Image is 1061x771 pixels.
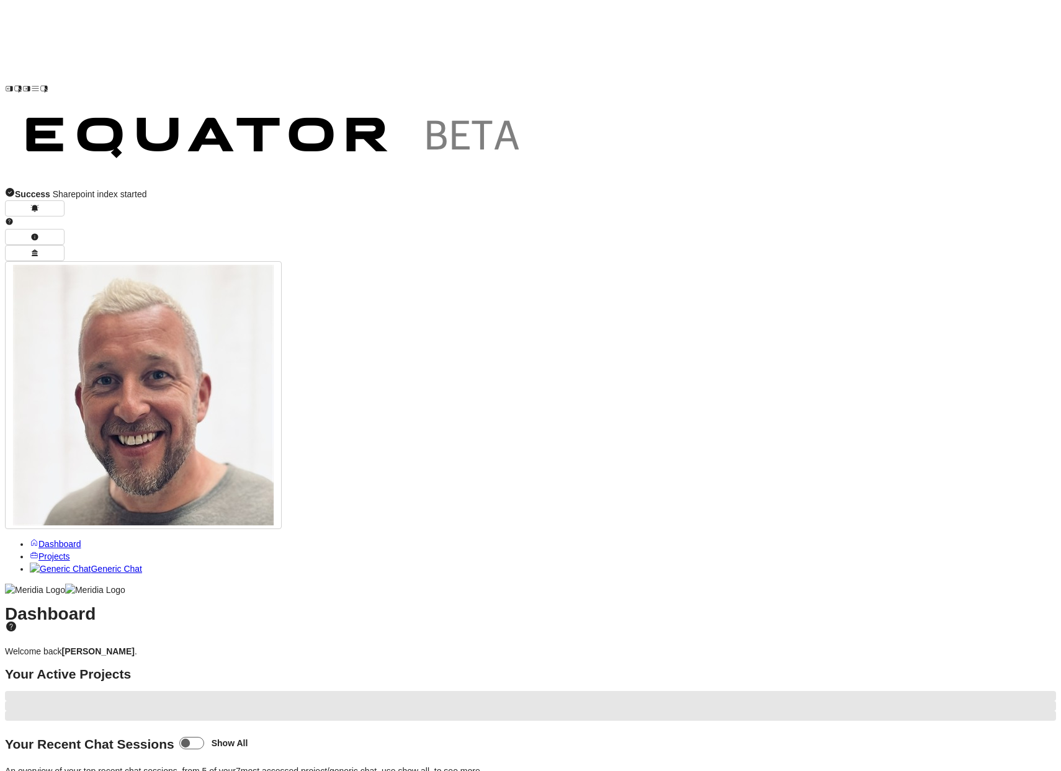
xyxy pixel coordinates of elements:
[65,584,125,596] img: Meridia Logo
[5,584,65,596] img: Meridia Logo
[91,564,141,574] span: Generic Chat
[48,5,588,93] img: Customer Logo
[30,564,142,574] a: Generic ChatGeneric Chat
[30,563,91,575] img: Generic Chat
[30,539,81,549] a: Dashboard
[62,646,135,656] strong: [PERSON_NAME]
[38,551,70,561] span: Projects
[5,96,545,184] img: Customer Logo
[13,265,274,525] img: Profile Icon
[5,645,1056,657] p: Welcome back .
[15,189,146,199] span: Sharepoint index started
[209,732,253,754] label: Show All
[30,551,70,561] a: Projects
[5,668,1056,680] h2: Your Active Projects
[15,189,50,199] strong: Success
[5,732,1056,754] h2: Your Recent Chat Sessions
[38,539,81,549] span: Dashboard
[5,608,1056,633] h1: Dashboard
